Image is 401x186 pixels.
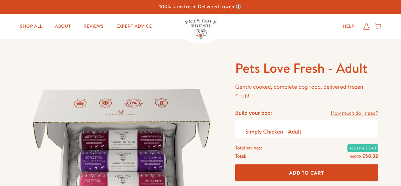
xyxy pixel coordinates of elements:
p: Gently cooked, complete dog food, delivered frozen fresh! [235,82,378,101]
a: Help [338,20,359,33]
h4: Build your box: [235,109,272,116]
span: You save £2.43 [347,144,378,152]
s: £60.75 [350,154,361,159]
img: Pets Love Fresh [185,19,217,39]
a: Reviews [79,20,109,33]
div: Simply Chicken - Adult [245,128,301,135]
a: Expert Advice [111,20,157,33]
a: Shop All [15,20,47,33]
a: How much do I need? [331,109,378,118]
span: Add To Cart [289,169,324,176]
span: £58.32 [362,152,378,159]
button: Add To Cart [235,164,378,181]
span: Total: [235,152,246,160]
span: Total savings: [235,143,262,152]
a: About [50,20,76,33]
h1: Pets Love Fresh - Adult [235,59,378,77]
